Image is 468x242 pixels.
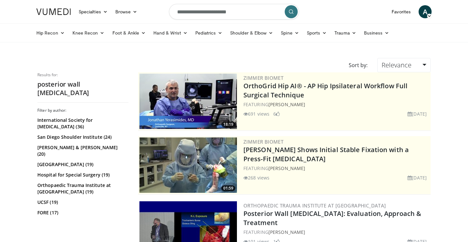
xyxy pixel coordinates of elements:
[191,26,226,39] a: Pediatrics
[139,137,237,193] a: 01:59
[408,174,427,181] li: [DATE]
[273,110,280,117] li: 6
[37,108,128,113] h3: Filter by author:
[360,26,393,39] a: Business
[243,81,408,99] a: OrthoGrid Hip AI® - AP Hip Ipsilateral Workflow Full Surgical Technique
[37,182,127,195] a: Orthopaedic Trauma Institute at [GEOGRAPHIC_DATA] (19)
[303,26,331,39] a: Sports
[243,101,429,108] div: FEATURING
[243,75,283,81] a: Zimmer Biomet
[221,121,235,127] span: 18:19
[377,58,431,72] a: Relevance
[243,110,269,117] li: 691 views
[37,134,127,140] a: San Diego Shoulder Institute (24)
[243,209,421,227] a: Posterior Wall [MEDICAL_DATA]: Evaluation, Approach & Treatment
[37,72,128,78] p: Results for:
[382,61,411,69] span: Relevance
[419,5,432,18] a: A
[149,26,191,39] a: Hand & Wrist
[344,58,372,72] div: Sort by:
[268,101,305,107] a: [PERSON_NAME]
[111,5,141,18] a: Browse
[221,185,235,191] span: 01:59
[37,80,128,97] h2: posterior wall [MEDICAL_DATA]
[243,165,429,172] div: FEATURING
[75,5,111,18] a: Specialties
[37,199,127,206] a: UCSF (19)
[69,26,109,39] a: Knee Recon
[243,138,283,145] a: Zimmer Biomet
[331,26,360,39] a: Trauma
[32,26,69,39] a: Hip Recon
[109,26,150,39] a: Foot & Ankle
[243,145,409,163] a: [PERSON_NAME] Shows Initial Stable Fixation with a Press-Fit [MEDICAL_DATA]
[268,229,305,235] a: [PERSON_NAME]
[268,165,305,171] a: [PERSON_NAME]
[139,74,237,129] a: 18:19
[169,4,299,20] input: Search topics, interventions
[277,26,303,39] a: Spine
[37,209,127,216] a: FORE (17)
[37,117,127,130] a: International Society for [MEDICAL_DATA] (36)
[388,5,415,18] a: Favorites
[139,74,237,129] img: 503c3a3d-ad76-4115-a5ba-16c0230cde33.300x170_q85_crop-smart_upscale.jpg
[139,137,237,193] img: 6bc46ad6-b634-4876-a934-24d4e08d5fac.300x170_q85_crop-smart_upscale.jpg
[37,161,127,168] a: [GEOGRAPHIC_DATA] (19)
[243,202,386,209] a: Orthopaedic Trauma Institute at [GEOGRAPHIC_DATA]
[408,110,427,117] li: [DATE]
[243,174,269,181] li: 268 views
[37,144,127,157] a: [PERSON_NAME] & [PERSON_NAME] (20)
[226,26,277,39] a: Shoulder & Elbow
[243,229,429,235] div: FEATURING
[36,8,71,15] img: VuMedi Logo
[37,172,127,178] a: Hospital for Special Surgery (19)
